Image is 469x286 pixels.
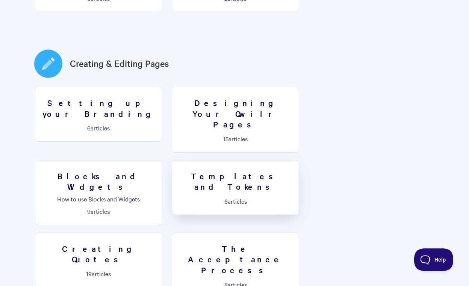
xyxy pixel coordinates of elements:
[40,195,157,202] p: How to use Blocks and Widgets
[177,135,294,142] p: articles
[224,197,228,205] span: 6
[40,208,157,215] p: articles
[177,97,294,130] h3: Designing Your Qwilr Pages
[40,97,157,119] h3: Setting up your Branding
[40,124,157,131] p: articles
[35,87,162,142] a: Setting up your Branding 6articles
[223,135,228,143] span: 15
[40,171,157,192] h3: Blocks and Widgets
[414,248,454,271] iframe: Toggle Customer Support
[35,160,162,225] a: Blocks and Widgets How to use Blocks and Widgets 9articles
[40,270,157,277] p: articles
[177,243,294,275] h3: The Acceptance Process
[70,57,169,70] a: Creating & Editing Pages
[177,198,294,204] p: articles
[172,160,299,215] a: Templates and Tokens 6articles
[172,87,299,153] a: Designing Your Qwilr Pages 15articles
[177,171,294,192] h3: Templates and Tokens
[87,124,91,132] span: 6
[87,207,91,215] span: 9
[86,269,92,278] span: 19
[40,243,157,265] h3: Creating Quotes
